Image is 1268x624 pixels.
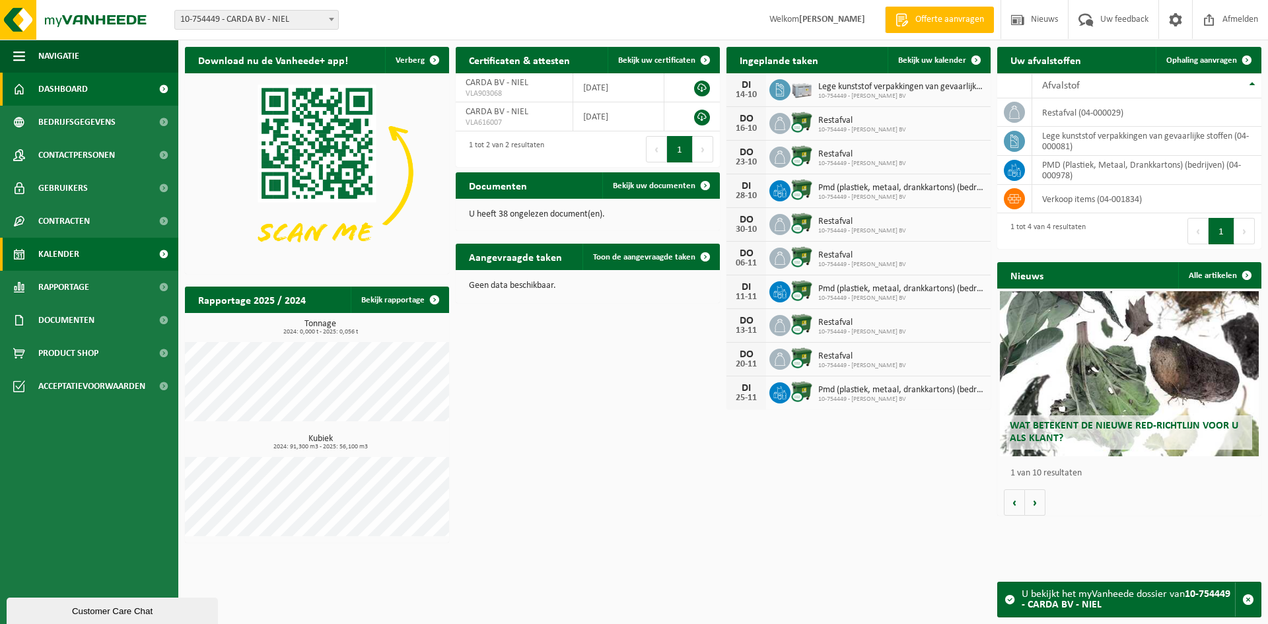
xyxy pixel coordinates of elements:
[733,80,759,90] div: DI
[192,444,449,450] span: 2024: 91,300 m3 - 2025: 56,100 m3
[791,347,813,369] img: WB-1100-CU
[618,56,695,65] span: Bekijk uw certificaten
[733,124,759,133] div: 16-10
[818,250,906,261] span: Restafval
[997,47,1094,73] h2: Uw afvalstoffen
[175,11,338,29] span: 10-754449 - CARDA BV - NIEL
[791,178,813,201] img: WB-1100-CU
[1022,582,1235,617] div: U bekijkt het myVanheede dossier van
[1000,291,1259,456] a: Wat betekent de nieuwe RED-richtlijn voor u als klant?
[462,135,544,164] div: 1 tot 2 van 2 resultaten
[7,595,221,624] iframe: chat widget
[818,362,906,370] span: 10-754449 - [PERSON_NAME] BV
[466,78,528,88] span: CARDA BV - NIEL
[1004,489,1025,516] button: Vorige
[466,118,563,128] span: VLA616007
[733,349,759,360] div: DO
[1209,218,1234,244] button: 1
[1022,589,1230,610] strong: 10-754449 - CARDA BV - NIEL
[613,182,695,190] span: Bekijk uw documenten
[38,139,115,172] span: Contactpersonen
[791,313,813,335] img: WB-1100-CU
[818,396,984,403] span: 10-754449 - [PERSON_NAME] BV
[818,92,984,100] span: 10-754449 - [PERSON_NAME] BV
[791,111,813,133] img: WB-1100-CU
[185,73,449,271] img: Download de VHEPlus App
[818,217,906,227] span: Restafval
[38,238,79,271] span: Kalender
[733,248,759,259] div: DO
[818,284,984,295] span: Pmd (plastiek, metaal, drankkartons) (bedrijven)
[185,47,361,73] h2: Download nu de Vanheede+ app!
[1234,218,1255,244] button: Next
[1156,47,1260,73] a: Ophaling aanvragen
[818,82,984,92] span: Lege kunststof verpakkingen van gevaarlijke stoffen
[818,183,984,193] span: Pmd (plastiek, metaal, drankkartons) (bedrijven)
[469,281,707,291] p: Geen data beschikbaar.
[733,383,759,394] div: DI
[818,295,984,302] span: 10-754449 - [PERSON_NAME] BV
[693,136,713,162] button: Next
[733,282,759,293] div: DI
[888,47,989,73] a: Bekijk uw kalender
[1010,421,1238,444] span: Wat betekent de nieuwe RED-richtlijn voor u als klant?
[192,434,449,450] h3: Kubiek
[818,328,906,336] span: 10-754449 - [PERSON_NAME] BV
[1032,127,1261,156] td: lege kunststof verpakkingen van gevaarlijke stoffen (04-000081)
[791,246,813,268] img: WB-1100-CU
[456,172,540,198] h2: Documenten
[192,320,449,335] h3: Tonnage
[351,287,448,313] a: Bekijk rapportage
[1187,218,1209,244] button: Previous
[733,181,759,191] div: DI
[38,370,145,403] span: Acceptatievoorwaarden
[608,47,719,73] a: Bekijk uw certificaten
[733,191,759,201] div: 28-10
[38,106,116,139] span: Bedrijfsgegevens
[38,271,89,304] span: Rapportage
[733,293,759,302] div: 11-11
[733,114,759,124] div: DO
[192,329,449,335] span: 2024: 0,000 t - 2025: 0,056 t
[456,244,575,269] h2: Aangevraagde taken
[733,360,759,369] div: 20-11
[818,193,984,201] span: 10-754449 - [PERSON_NAME] BV
[997,262,1057,288] h2: Nieuws
[456,47,583,73] h2: Certificaten & attesten
[466,107,528,117] span: CARDA BV - NIEL
[733,394,759,403] div: 25-11
[733,158,759,167] div: 23-10
[602,172,719,199] a: Bekijk uw documenten
[582,244,719,270] a: Toon de aangevraagde taken
[38,40,79,73] span: Navigatie
[818,116,906,126] span: Restafval
[733,225,759,234] div: 30-10
[799,15,865,24] strong: [PERSON_NAME]
[733,215,759,225] div: DO
[1010,469,1255,478] p: 1 van 10 resultaten
[1025,489,1045,516] button: Volgende
[733,259,759,268] div: 06-11
[667,136,693,162] button: 1
[573,73,664,102] td: [DATE]
[385,47,448,73] button: Verberg
[1166,56,1237,65] span: Ophaling aanvragen
[818,227,906,235] span: 10-754449 - [PERSON_NAME] BV
[185,287,319,312] h2: Rapportage 2025 / 2024
[818,261,906,269] span: 10-754449 - [PERSON_NAME] BV
[791,380,813,403] img: WB-1100-CU
[469,210,707,219] p: U heeft 38 ongelezen document(en).
[791,212,813,234] img: WB-1100-CU
[726,47,831,73] h2: Ingeplande taken
[38,73,88,106] span: Dashboard
[38,205,90,238] span: Contracten
[1004,217,1086,246] div: 1 tot 4 van 4 resultaten
[174,10,339,30] span: 10-754449 - CARDA BV - NIEL
[1042,81,1080,91] span: Afvalstof
[1032,185,1261,213] td: verkoop items (04-001834)
[1032,98,1261,127] td: restafval (04-000029)
[818,149,906,160] span: Restafval
[733,147,759,158] div: DO
[885,7,994,33] a: Offerte aanvragen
